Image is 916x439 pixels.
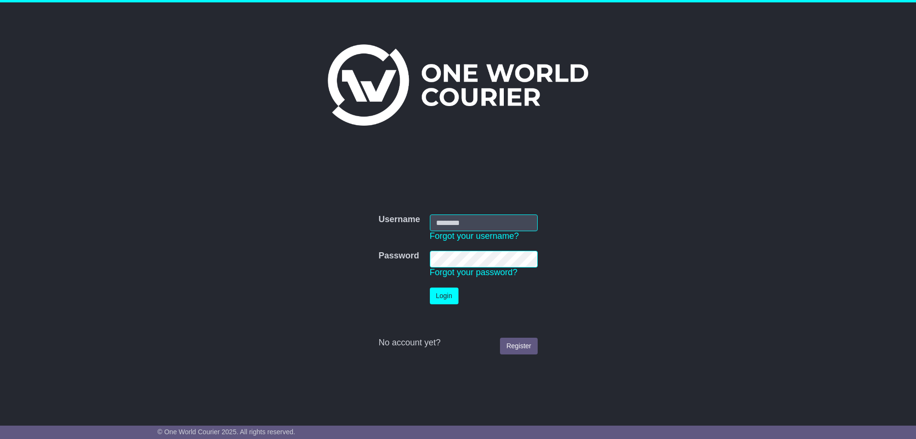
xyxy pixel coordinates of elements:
label: Username [378,214,420,225]
label: Password [378,251,419,261]
span: © One World Courier 2025. All rights reserved. [157,428,295,436]
a: Forgot your password? [430,268,518,277]
a: Register [500,338,537,354]
a: Forgot your username? [430,231,519,241]
img: One World [328,44,588,126]
div: No account yet? [378,338,537,348]
button: Login [430,288,458,304]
